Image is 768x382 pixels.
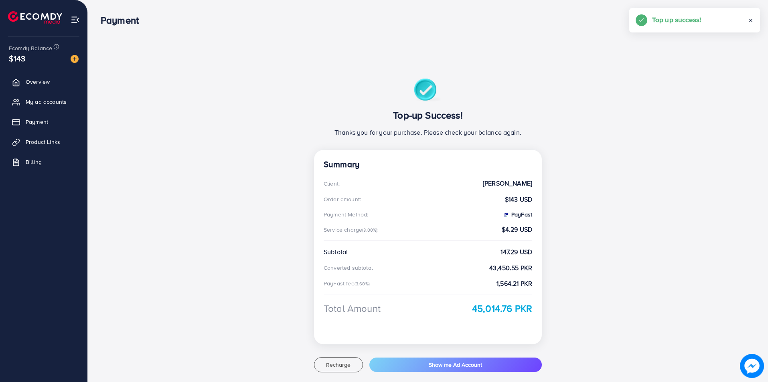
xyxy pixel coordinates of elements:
div: Service charge [324,226,381,234]
strong: $4.29 USD [502,225,532,234]
span: $143 [9,53,26,64]
button: Show me Ad Account [369,358,542,372]
strong: 147.29 USD [501,247,532,257]
strong: 45,014.76 PKR [472,301,532,315]
a: Payment [6,114,81,130]
div: Converted subtotal [324,264,373,272]
strong: 1,564.21 PKR [496,279,532,288]
span: Recharge [326,361,351,369]
img: menu [71,15,80,24]
strong: 43,450.55 PKR [489,263,532,273]
img: PayFast [503,212,509,218]
h3: Payment [101,14,145,26]
span: Billing [26,158,42,166]
span: Payment [26,118,48,126]
span: Product Links [26,138,60,146]
div: Subtotal [324,247,348,257]
div: Client: [324,180,340,188]
img: logo [8,11,62,24]
a: Overview [6,74,81,90]
a: Billing [6,154,81,170]
strong: PayFast [503,210,532,218]
div: Order amount: [324,195,361,203]
span: Show me Ad Account [429,361,482,369]
small: (3.60%) [355,281,370,287]
small: (3.00%): [362,227,379,233]
span: Overview [26,78,50,86]
button: Recharge [314,357,363,372]
div: Total Amount [324,301,381,315]
div: Payment Method: [324,210,368,218]
a: Product Links [6,134,81,150]
img: image [740,354,764,378]
img: success [414,79,442,103]
h4: Summary [324,160,532,170]
h3: Top-up Success! [324,109,532,121]
h5: Top up success! [652,14,701,25]
img: image [71,55,79,63]
strong: [PERSON_NAME] [483,179,532,188]
span: Ecomdy Balance [9,44,52,52]
p: Thanks you for your purchase. Please check your balance again. [324,127,532,137]
a: My ad accounts [6,94,81,110]
span: My ad accounts [26,98,67,106]
strong: $143 USD [505,195,532,204]
div: PayFast fee [324,279,372,287]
